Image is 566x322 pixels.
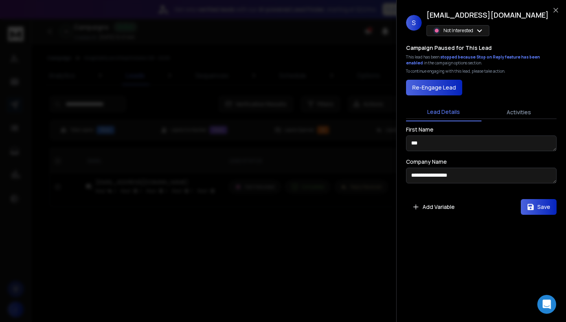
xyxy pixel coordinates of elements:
button: Activities [481,104,557,121]
button: Re-Engage Lead [406,80,462,95]
span: S [406,15,422,31]
label: First Name [406,127,434,132]
button: Save [521,199,557,215]
button: Add Variable [406,199,461,215]
div: This lead has been in the campaign options section. [406,54,557,66]
p: To continue engaging with this lead, please take action. [406,68,505,74]
h1: [EMAIL_ADDRESS][DOMAIN_NAME] [426,9,549,20]
div: Open Intercom Messenger [537,295,556,314]
h3: Campaign Paused for This Lead [406,44,492,52]
button: Lead Details [406,103,481,121]
label: Company Name [406,159,447,165]
p: Not Interested [443,27,473,34]
span: stopped because Stop on Reply feature has been enabled [406,54,540,66]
